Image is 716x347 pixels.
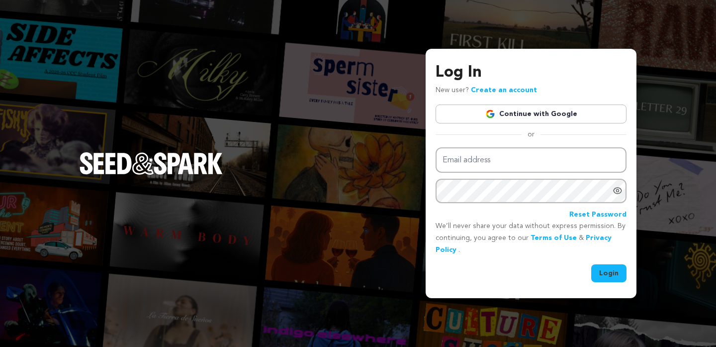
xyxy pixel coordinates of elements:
a: Privacy Policy [436,234,612,253]
span: or [522,129,540,139]
img: Seed&Spark Logo [80,152,223,174]
img: Google logo [485,109,495,119]
h3: Log In [436,61,626,85]
p: New user? [436,85,537,97]
button: Login [591,264,626,282]
a: Show password as plain text. Warning: this will display your password on the screen. [613,186,623,196]
a: Terms of Use [531,234,577,241]
a: Seed&Spark Homepage [80,152,223,194]
p: We’ll never share your data without express permission. By continuing, you agree to our & . [436,221,626,256]
a: Continue with Google [436,105,626,123]
a: Reset Password [569,209,626,221]
a: Create an account [471,87,537,94]
input: Email address [436,147,626,173]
